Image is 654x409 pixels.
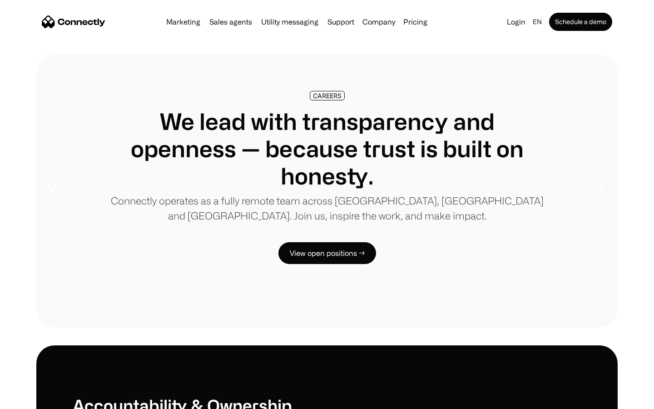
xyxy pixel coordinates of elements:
h1: We lead with transparency and openness — because trust is built on honesty. [109,108,545,190]
ul: Language list [18,393,54,406]
aside: Language selected: English [9,392,54,406]
p: Connectly operates as a fully remote team across [GEOGRAPHIC_DATA], [GEOGRAPHIC_DATA] and [GEOGRA... [109,193,545,223]
a: Schedule a demo [549,13,612,31]
a: Login [503,15,529,28]
div: CAREERS [313,92,342,99]
a: Support [324,18,358,25]
a: Pricing [400,18,431,25]
div: Company [362,15,395,28]
a: View open positions → [278,242,376,264]
a: Sales agents [206,18,256,25]
div: en [533,15,542,28]
a: Marketing [163,18,204,25]
a: Utility messaging [258,18,322,25]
